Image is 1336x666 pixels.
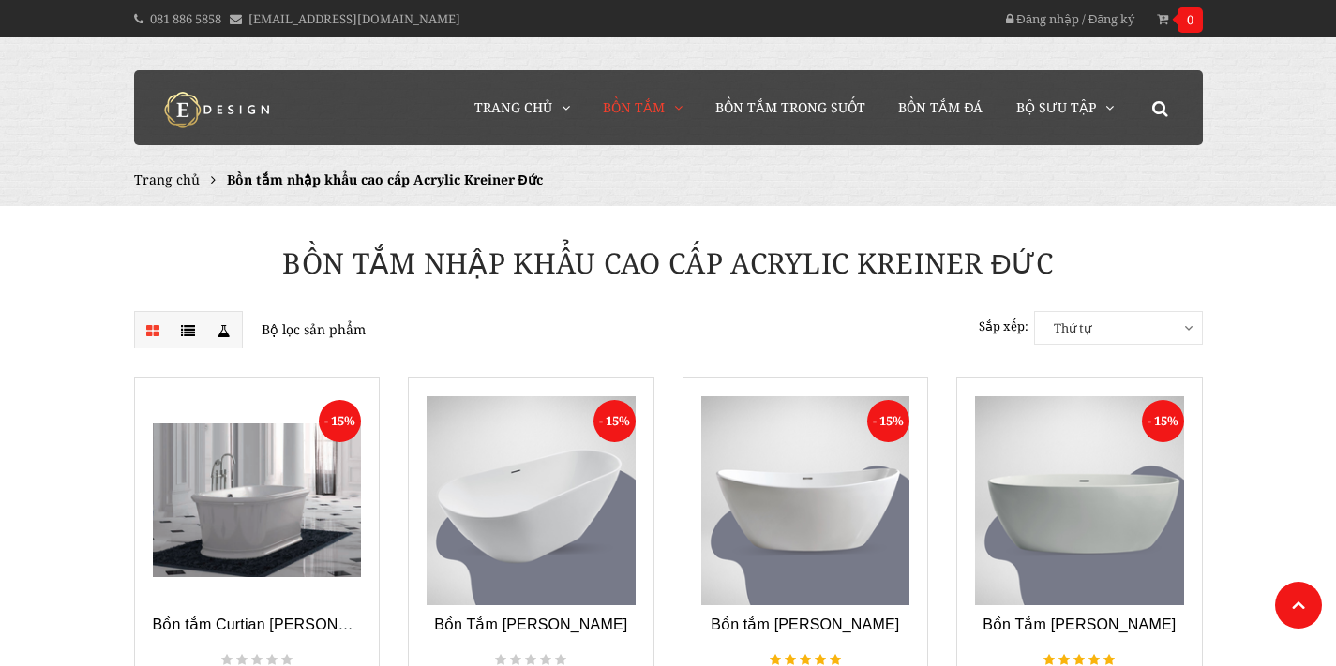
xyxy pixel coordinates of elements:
[884,70,997,145] a: Bồn Tắm Đá
[153,616,395,632] a: Bồn tắm Curtian [PERSON_NAME]
[134,311,654,348] p: Bộ lọc sản phẩm
[603,98,665,116] span: Bồn Tắm
[1082,10,1086,27] span: /
[1275,582,1322,629] a: Lên đầu trang
[983,616,1176,632] a: Bồn Tắm [PERSON_NAME]
[319,400,361,442] span: - 15%
[134,170,200,188] a: Trang chủ
[248,10,460,27] a: [EMAIL_ADDRESS][DOMAIN_NAME]
[701,70,879,145] a: Bồn Tắm Trong Suốt
[1002,70,1128,145] a: Bộ Sưu Tập
[1035,312,1202,344] span: Thứ tự
[474,98,552,116] span: Trang chủ
[460,70,584,145] a: Trang chủ
[711,616,899,632] a: Bồn tắm [PERSON_NAME]
[898,98,983,116] span: Bồn Tắm Đá
[979,311,1028,342] label: Sắp xếp:
[1142,400,1184,442] span: - 15%
[1178,7,1203,33] span: 0
[227,170,543,188] span: Bồn tắm nhập khẩu cao cấp Acrylic Kreiner Đức
[150,10,221,27] a: 081 886 5858
[715,98,865,116] span: Bồn Tắm Trong Suốt
[867,400,909,442] span: - 15%
[120,244,1217,283] h1: Bồn tắm nhập khẩu cao cấp Acrylic Kreiner Đức
[148,91,289,128] img: logo Kreiner Germany - Edesign Interior
[593,400,636,442] span: - 15%
[434,616,627,632] a: Bồn Tắm [PERSON_NAME]
[589,70,697,145] a: Bồn Tắm
[1016,98,1096,116] span: Bộ Sưu Tập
